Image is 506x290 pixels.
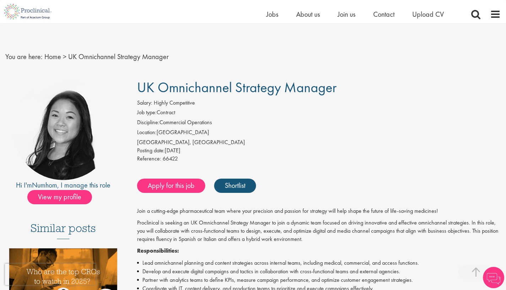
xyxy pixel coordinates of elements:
[137,109,501,118] li: Contract
[32,180,57,190] a: Numhom
[137,109,157,117] label: Job type:
[5,52,43,61] span: You are here:
[137,247,179,254] strong: Responsibilities:
[338,10,355,19] a: Join us
[296,10,320,19] a: About us
[163,155,178,162] span: 66422
[137,99,152,107] label: Salary:
[137,259,501,267] li: Lead omnichannel planning and content strategies across internal teams, including medical, commer...
[5,180,121,190] div: Hi I'm , I manage this role
[137,276,501,284] li: Partner with analytics teams to define KPIs, measure campaign performance, and optimize customer ...
[27,190,92,204] span: View my profile
[5,264,96,285] iframe: reCAPTCHA
[44,52,61,61] a: breadcrumb link
[63,52,66,61] span: >
[137,147,501,155] div: [DATE]
[31,222,96,239] h3: Similar posts
[137,207,501,215] p: Join a cutting-edge pharmaceutical team where your precision and passion for strategy will help s...
[137,147,165,154] span: Posting date:
[137,219,501,243] p: Proclinical is seeking an UK Omnichannel Strategy Manager to join a dynamic team focused on drivi...
[137,118,159,127] label: Discipline:
[154,99,195,106] span: Highly Competitive
[214,179,256,193] a: Shortlist
[137,128,501,138] li: [GEOGRAPHIC_DATA]
[266,10,278,19] a: Jobs
[137,128,157,137] label: Location:
[137,267,501,276] li: Develop and execute digital campaigns and tactics in collaboration with cross-functional teams an...
[27,191,99,201] a: View my profile
[13,80,113,180] img: imeage of recruiter Numhom Sudsok
[137,138,501,147] div: [GEOGRAPHIC_DATA], [GEOGRAPHIC_DATA]
[137,78,337,96] span: UK Omnichannel Strategy Manager
[373,10,395,19] a: Contact
[68,52,169,61] span: UK Omnichannel Strategy Manager
[137,118,501,128] li: Commercial Operations
[137,179,205,193] a: Apply for this job
[137,155,161,163] label: Reference:
[412,10,444,19] a: Upload CV
[483,267,504,288] img: Chatbot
